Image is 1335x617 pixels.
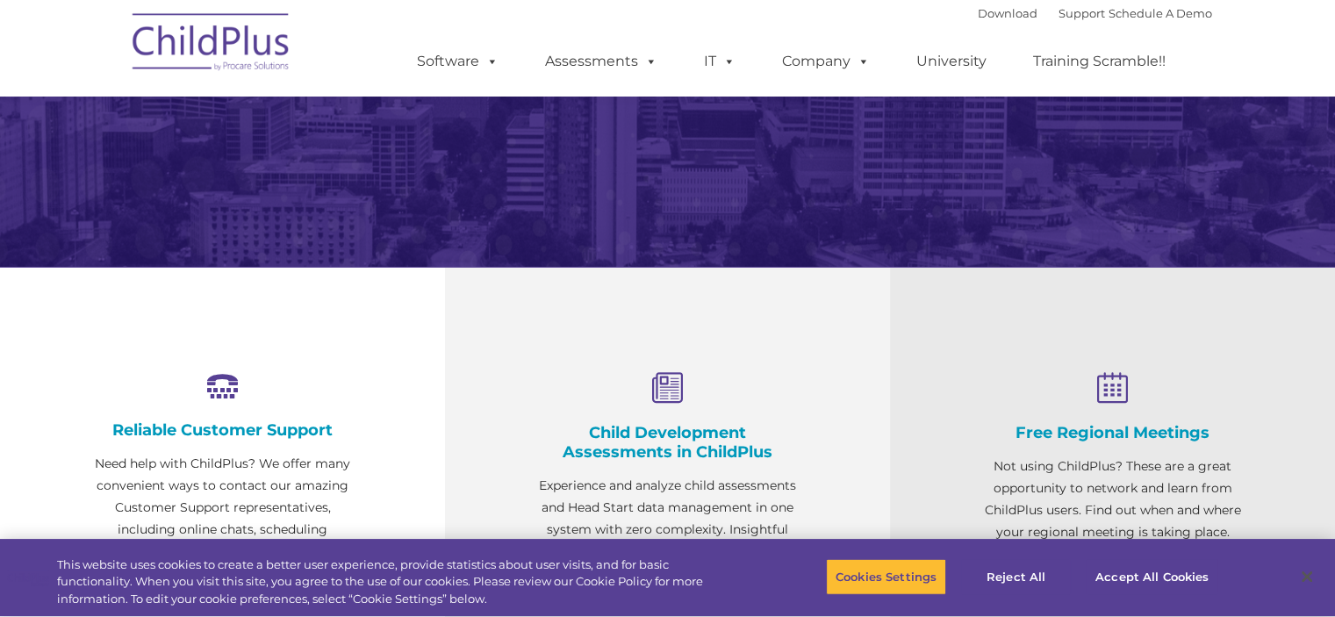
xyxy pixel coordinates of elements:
[399,44,516,79] a: Software
[978,6,1212,20] font: |
[1059,6,1105,20] a: Support
[244,116,298,129] span: Last name
[88,453,357,563] p: Need help with ChildPlus? We offer many convenient ways to contact our amazing Customer Support r...
[899,44,1004,79] a: University
[978,456,1247,543] p: Not using ChildPlus? These are a great opportunity to network and learn from ChildPlus users. Fin...
[686,44,753,79] a: IT
[1288,557,1326,596] button: Close
[57,556,735,608] div: This website uses cookies to create a better user experience, provide statistics about user visit...
[528,44,675,79] a: Assessments
[764,44,887,79] a: Company
[1109,6,1212,20] a: Schedule A Demo
[1086,558,1218,595] button: Accept All Cookies
[88,420,357,440] h4: Reliable Customer Support
[533,475,802,585] p: Experience and analyze child assessments and Head Start data management in one system with zero c...
[244,188,319,201] span: Phone number
[533,423,802,462] h4: Child Development Assessments in ChildPlus
[124,1,299,89] img: ChildPlus by Procare Solutions
[961,558,1071,595] button: Reject All
[978,423,1247,442] h4: Free Regional Meetings
[978,6,1037,20] a: Download
[826,558,946,595] button: Cookies Settings
[1016,44,1183,79] a: Training Scramble!!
